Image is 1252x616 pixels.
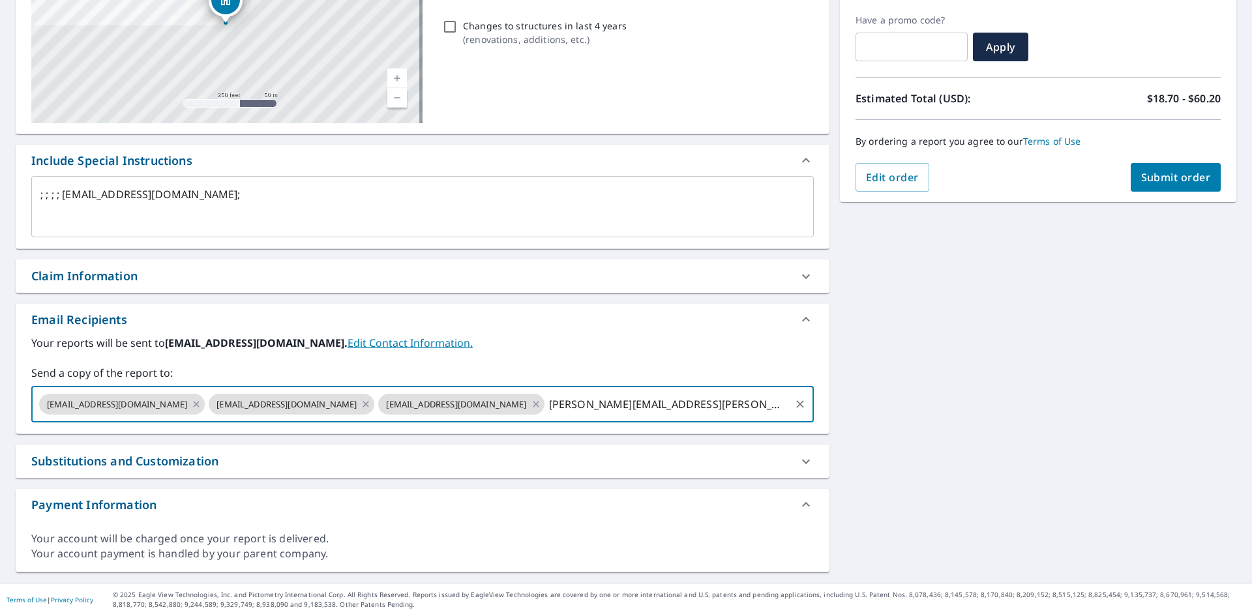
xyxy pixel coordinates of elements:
[463,33,627,46] p: ( renovations, additions, etc. )
[791,395,809,413] button: Clear
[856,14,968,26] label: Have a promo code?
[31,546,814,561] div: Your account payment is handled by your parent company.
[31,365,814,381] label: Send a copy of the report to:
[31,452,218,470] div: Substitutions and Customization
[16,489,829,520] div: Payment Information
[113,590,1245,609] p: © 2025 Eagle View Technologies, Inc. and Pictometry International Corp. All Rights Reserved. Repo...
[31,267,138,285] div: Claim Information
[1147,91,1221,106] p: $18.70 - $60.20
[209,394,374,415] div: [EMAIL_ADDRESS][DOMAIN_NAME]
[378,394,544,415] div: [EMAIL_ADDRESS][DOMAIN_NAME]
[31,335,814,351] label: Your reports will be sent to
[16,259,829,293] div: Claim Information
[378,398,534,411] span: [EMAIL_ADDRESS][DOMAIN_NAME]
[16,304,829,335] div: Email Recipients
[856,163,929,192] button: Edit order
[31,531,814,546] div: Your account will be charged once your report is delivered.
[856,91,1038,106] p: Estimated Total (USD):
[31,152,192,169] div: Include Special Instructions
[39,394,205,415] div: [EMAIL_ADDRESS][DOMAIN_NAME]
[856,136,1221,147] p: By ordering a report you agree to our
[209,398,365,411] span: [EMAIL_ADDRESS][DOMAIN_NAME]
[165,336,348,350] b: [EMAIL_ADDRESS][DOMAIN_NAME].
[31,311,127,329] div: Email Recipients
[51,595,93,604] a: Privacy Policy
[1141,170,1211,184] span: Submit order
[16,145,829,176] div: Include Special Instructions
[39,398,195,411] span: [EMAIL_ADDRESS][DOMAIN_NAME]
[40,188,805,226] textarea: ; ; ; ; [EMAIL_ADDRESS][DOMAIN_NAME];
[348,336,473,350] a: EditContactInfo
[1023,135,1081,147] a: Terms of Use
[866,170,919,184] span: Edit order
[1131,163,1221,192] button: Submit order
[7,596,93,604] p: |
[7,595,47,604] a: Terms of Use
[31,496,156,514] div: Payment Information
[983,40,1018,54] span: Apply
[16,445,829,478] div: Substitutions and Customization
[463,19,627,33] p: Changes to structures in last 4 years
[387,88,407,108] a: Current Level 17, Zoom Out
[387,68,407,88] a: Current Level 17, Zoom In
[973,33,1028,61] button: Apply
